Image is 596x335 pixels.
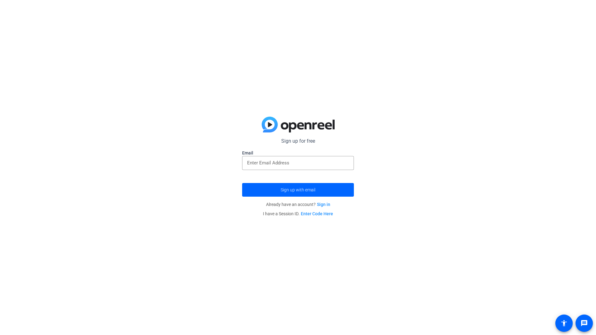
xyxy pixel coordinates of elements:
a: Sign in [317,202,330,207]
label: Email [242,150,354,156]
button: Sign up with email [242,183,354,197]
mat-icon: message [580,319,588,327]
a: Enter Code Here [301,211,333,216]
p: Sign up for free [242,137,354,145]
span: Already have an account? [266,202,330,207]
input: Enter Email Address [247,159,349,167]
img: blue-gradient.svg [262,117,335,133]
mat-icon: accessibility [560,319,568,327]
span: I have a Session ID. [263,211,333,216]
